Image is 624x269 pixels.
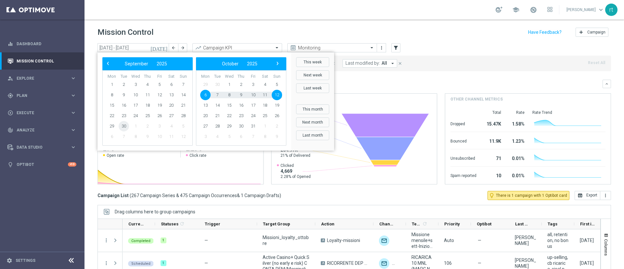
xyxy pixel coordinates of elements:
[509,118,525,128] div: 1.58%
[578,30,584,35] i: add
[7,93,70,99] div: Plan
[178,121,188,131] span: 5
[200,79,211,90] span: 29
[130,79,141,90] span: 3
[248,131,258,142] span: 7
[260,111,270,121] span: 25
[212,74,224,79] th: weekday
[115,209,195,214] div: Row Groups
[390,61,396,66] i: arrow_drop_down
[263,222,290,226] span: Target Group
[128,260,154,266] colored-tag: Scheduled
[200,111,211,121] span: 20
[260,100,270,111] span: 18
[477,222,491,226] span: Optibot
[7,41,77,47] div: equalizer Dashboard
[97,52,334,151] bs-daterangepicker-container: calendar
[142,90,153,100] span: 11
[128,222,144,226] span: Current Status
[260,90,270,100] span: 11
[17,94,70,98] span: Plan
[224,121,234,131] span: 29
[321,261,325,265] span: A
[496,193,567,198] span: There is 1 campaign with 1 Optibot card
[287,43,377,52] ng-select: Monitoring
[178,43,187,52] button: arrow_forward
[280,153,310,158] span: 21% of Delivered
[272,121,282,131] span: 2
[7,127,13,133] i: track_changes
[237,193,240,198] span: &
[97,28,153,37] h1: Mission Control
[7,162,13,168] i: lightbulb
[272,111,282,121] span: 26
[107,153,124,158] span: Open rate
[222,61,239,66] span: October
[247,74,259,79] th: weekday
[97,193,281,198] h3: Campaign List
[200,90,211,100] span: 6
[604,82,609,86] i: keyboard_arrow_down
[379,45,384,50] i: more_vert
[119,131,129,142] span: 7
[236,111,246,121] span: 23
[411,232,433,249] span: Missione mensile+sett-InizioMese
[575,193,611,198] multiple-options-button: Export to CSV
[17,156,68,173] a: Optibot
[17,76,70,80] span: Explore
[154,111,165,121] span: 26
[7,110,77,115] button: play_circle_outline Execute keyboard_arrow_right
[70,127,76,133] i: keyboard_arrow_right
[195,45,201,51] i: trending_up
[17,145,70,149] span: Data Studio
[7,145,77,150] div: Data Studio keyboard_arrow_right
[178,90,188,100] span: 14
[224,90,234,100] span: 8
[515,222,531,226] span: Last Modified By
[200,131,211,142] span: 3
[7,162,77,167] div: lightbulb Optibot +10
[7,144,70,150] div: Data Studio
[7,52,76,70] div: Mission Control
[7,75,13,81] i: person_search
[248,90,258,100] span: 10
[130,111,141,121] span: 24
[17,52,76,70] a: Mission Control
[484,110,501,115] div: Total
[603,193,608,198] i: more_vert
[444,261,452,266] span: 106
[327,260,368,266] span: RICORRENTE DEP fasce up to 25000
[218,60,243,68] button: October
[236,79,246,90] span: 2
[327,237,360,243] span: Loyalty-missioni
[412,222,421,226] span: Templates
[280,163,311,168] span: Clicked
[7,110,13,116] i: play_circle_outline
[243,60,262,68] button: 2025
[7,41,13,47] i: equalizer
[580,260,594,266] div: 06 Oct 2025, Monday
[212,131,223,142] span: 4
[489,193,495,198] i: lightbulb_outline
[578,193,583,198] i: open_in_browser
[103,237,109,243] button: more_vert
[296,130,329,140] button: Last month
[273,60,281,68] button: ›
[484,153,501,163] div: 71
[7,93,77,98] button: gps_fixed Plan keyboard_arrow_right
[236,100,246,111] span: 16
[343,59,397,68] button: Last modified by: All arrow_drop_down
[70,144,76,150] i: keyboard_arrow_right
[7,156,76,173] div: Optibot
[119,79,129,90] span: 2
[444,238,454,243] span: Auto
[604,239,609,256] span: Columns
[273,59,282,68] span: ›
[7,59,77,64] button: Mission Control
[130,100,141,111] span: 17
[260,121,270,131] span: 1
[379,235,389,246] img: Optimail
[131,239,150,243] span: Completed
